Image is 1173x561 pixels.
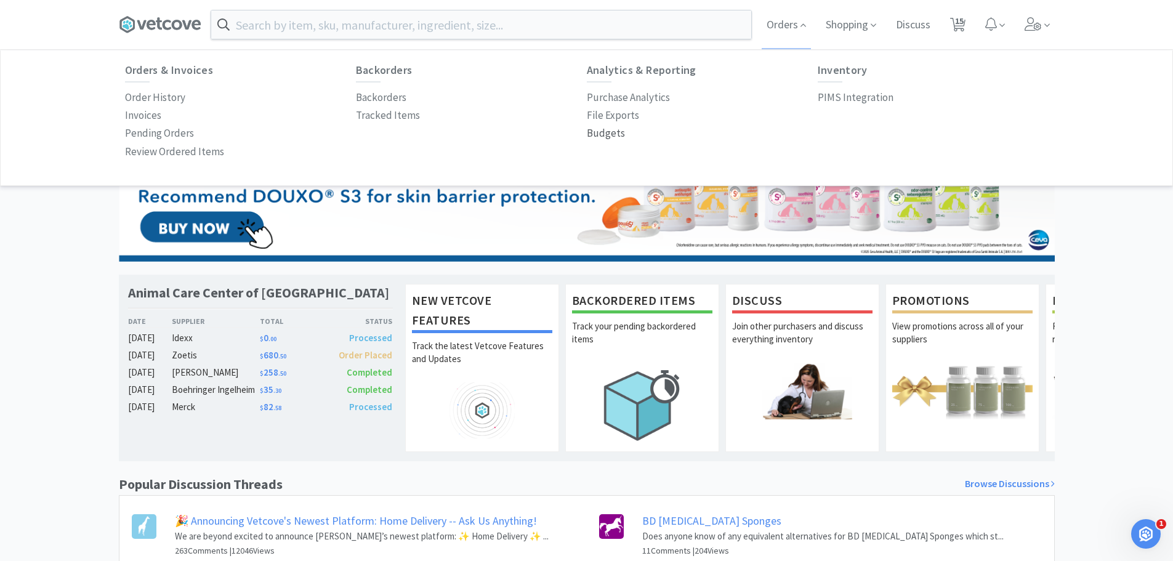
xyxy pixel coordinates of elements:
[128,365,393,380] a: [DATE][PERSON_NAME]$258.50Completed
[587,107,639,124] a: File Exports
[326,315,393,327] div: Status
[260,366,286,378] span: 258
[260,387,264,395] span: $
[128,365,172,380] div: [DATE]
[260,335,264,343] span: $
[412,382,552,438] img: hero_feature_roadmap.png
[125,89,185,106] p: Order History
[347,366,392,378] span: Completed
[587,124,625,142] a: Budgets
[587,89,670,107] a: Purchase Analytics
[128,331,393,345] a: [DATE]Idexx$0.00Processed
[818,64,1049,76] h6: Inventory
[172,315,260,327] div: Supplier
[356,107,420,124] a: Tracked Items
[260,349,286,361] span: 680
[119,474,283,495] h1: Popular Discussion Threads
[572,363,712,447] img: hero_backorders.png
[965,476,1055,492] a: Browse Discussions
[128,284,389,302] h1: Animal Care Center of [GEOGRAPHIC_DATA]
[278,369,286,377] span: . 50
[172,365,260,380] div: [PERSON_NAME]
[572,291,712,313] h1: Backordered Items
[175,529,549,544] p: We are beyond excited to announce [PERSON_NAME]’s newest platform: ✨ Home Delivery ✨ ...
[128,315,172,327] div: Date
[260,369,264,377] span: $
[125,143,224,160] p: Review Ordered Items
[268,335,276,343] span: . 00
[260,401,281,413] span: 82
[175,544,549,557] h6: 263 Comments | 12046 Views
[260,315,326,327] div: Total
[725,284,879,451] a: DiscussJoin other purchasers and discuss everything inventory
[818,89,893,106] p: PIMS Integration
[412,291,552,333] h1: New Vetcove Features
[885,284,1039,451] a: PromotionsView promotions across all of your suppliers
[642,544,1004,557] h6: 11 Comments | 204 Views
[128,382,172,397] div: [DATE]
[125,107,161,124] a: Invoices
[260,352,264,360] span: $
[128,400,172,414] div: [DATE]
[945,21,970,32] a: 15
[356,89,406,106] p: Backorders
[273,404,281,412] span: . 58
[125,125,194,142] p: Pending Orders
[128,348,393,363] a: [DATE]Zoetis$680.50Order Placed
[349,401,392,413] span: Processed
[125,124,194,142] a: Pending Orders
[732,320,873,363] p: Join other purchasers and discuss everything inventory
[1131,519,1161,549] iframe: Intercom live chat
[125,64,356,76] h6: Orders & Invoices
[892,291,1033,313] h1: Promotions
[278,352,286,360] span: . 50
[587,125,625,142] p: Budgets
[349,332,392,344] span: Processed
[339,349,392,361] span: Order Placed
[587,64,818,76] h6: Analytics & Reporting
[260,384,281,395] span: 35
[642,514,781,528] a: BD [MEDICAL_DATA] Sponges
[172,382,260,397] div: Boehringer Ingelheim
[356,64,587,76] h6: Backorders
[128,331,172,345] div: [DATE]
[128,382,393,397] a: [DATE]Boehringer Ingelheim$35.30Completed
[175,514,537,528] a: 🎉 Announcing Vetcove's Newest Platform: Home Delivery -- Ask Us Anything!
[172,348,260,363] div: Zoetis
[565,284,719,451] a: Backordered ItemsTrack your pending backordered items
[128,348,172,363] div: [DATE]
[642,529,1004,544] p: Does anyone know of any equivalent alternatives for BD [MEDICAL_DATA] Sponges which st...
[260,332,276,344] span: 0
[892,363,1033,419] img: hero_promotions.png
[356,89,406,107] a: Backorders
[125,143,224,161] a: Review Ordered Items
[732,291,873,313] h1: Discuss
[125,89,185,107] a: Order History
[891,20,935,31] a: Discuss
[172,331,260,345] div: Idexx
[412,339,552,382] p: Track the latest Vetcove Features and Updates
[211,10,751,39] input: Search by item, sku, manufacturer, ingredient, size...
[273,387,281,395] span: . 30
[892,320,1033,363] p: View promotions across all of your suppliers
[818,89,893,107] a: PIMS Integration
[1156,519,1166,529] span: 1
[405,284,559,451] a: New Vetcove FeaturesTrack the latest Vetcove Features and Updates
[128,400,393,414] a: [DATE]Merck$82.58Processed
[587,89,670,106] p: Purchase Analytics
[260,404,264,412] span: $
[572,320,712,363] p: Track your pending backordered items
[172,400,260,414] div: Merck
[732,363,873,419] img: hero_discuss.png
[347,384,392,395] span: Completed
